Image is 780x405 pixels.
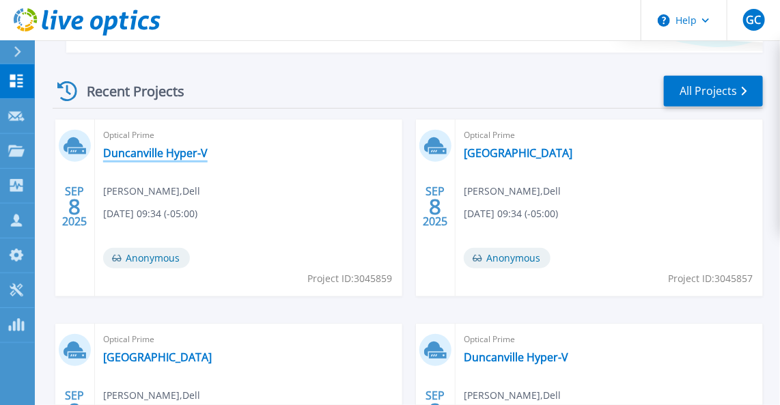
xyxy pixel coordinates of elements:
[103,332,394,347] span: Optical Prime
[464,206,558,221] span: [DATE] 09:34 (-05:00)
[746,14,761,25] span: GC
[429,201,441,212] span: 8
[103,128,394,143] span: Optical Prime
[61,182,87,232] div: SEP 2025
[103,184,200,199] span: [PERSON_NAME] , Dell
[103,388,200,403] span: [PERSON_NAME] , Dell
[307,271,392,286] span: Project ID: 3045859
[464,350,568,364] a: Duncanville Hyper-V
[103,248,190,268] span: Anonymous
[464,184,561,199] span: [PERSON_NAME] , Dell
[464,388,561,403] span: [PERSON_NAME] , Dell
[103,206,197,221] span: [DATE] 09:34 (-05:00)
[664,76,763,107] a: All Projects
[464,146,572,160] a: [GEOGRAPHIC_DATA]
[103,146,208,160] a: Duncanville Hyper-V
[53,74,203,108] div: Recent Projects
[68,201,81,212] span: 8
[422,182,448,232] div: SEP 2025
[464,332,755,347] span: Optical Prime
[103,350,212,364] a: [GEOGRAPHIC_DATA]
[668,271,753,286] span: Project ID: 3045857
[464,248,551,268] span: Anonymous
[464,128,755,143] span: Optical Prime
